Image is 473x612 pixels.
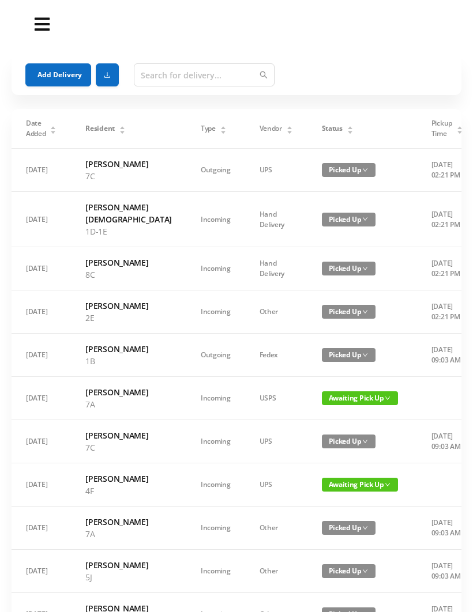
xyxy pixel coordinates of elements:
span: Awaiting Pick Up [322,478,398,492]
h6: [PERSON_NAME] [85,429,172,441]
i: icon: caret-down [347,129,353,133]
i: icon: caret-up [119,124,125,128]
h6: [PERSON_NAME] [85,300,172,312]
span: Picked Up [322,564,376,578]
i: icon: caret-down [50,129,57,133]
td: [DATE] [12,377,71,420]
i: icon: down [362,309,368,315]
p: 1D-1E [85,225,172,237]
h6: [PERSON_NAME] [85,516,172,528]
h6: [PERSON_NAME] [85,386,172,398]
span: Vendor [260,123,282,134]
td: UPS [245,420,307,463]
i: icon: caret-down [119,129,125,133]
i: icon: caret-down [456,129,463,133]
i: icon: down [362,266,368,271]
td: Incoming [186,550,245,593]
td: Other [245,550,307,593]
td: [DATE] [12,463,71,507]
td: [DATE] [12,420,71,463]
button: Add Delivery [25,63,91,86]
p: 5J [85,571,172,583]
i: icon: caret-down [286,129,292,133]
td: [DATE] [12,334,71,377]
div: Sort [347,124,354,131]
i: icon: down [385,395,391,401]
p: 7A [85,398,172,410]
td: Other [245,507,307,550]
i: icon: down [362,568,368,574]
i: icon: caret-down [220,129,226,133]
i: icon: down [362,439,368,444]
h6: [PERSON_NAME] [85,559,172,571]
span: Awaiting Pick Up [322,391,398,405]
h6: [PERSON_NAME] [85,158,172,170]
button: icon: download [96,63,119,86]
td: Hand Delivery [245,247,307,290]
p: 2E [85,312,172,324]
td: Incoming [186,420,245,463]
i: icon: down [362,216,368,222]
div: Sort [119,124,126,131]
div: Sort [286,124,293,131]
i: icon: caret-up [50,124,57,128]
span: Pickup Time [431,118,452,139]
span: Type [201,123,216,134]
td: Incoming [186,463,245,507]
i: icon: search [260,71,268,79]
p: 7C [85,170,172,182]
h6: [PERSON_NAME] [85,343,172,355]
h6: [PERSON_NAME] [85,256,172,269]
h6: [PERSON_NAME][DEMOGRAPHIC_DATA] [85,201,172,225]
i: icon: caret-up [347,124,353,128]
td: UPS [245,149,307,192]
div: Sort [456,124,463,131]
i: icon: caret-up [220,124,226,128]
div: Sort [220,124,227,131]
td: Fedex [245,334,307,377]
i: icon: down [362,352,368,358]
p: 7A [85,528,172,540]
td: [DATE] [12,247,71,290]
td: Incoming [186,192,245,247]
span: Picked Up [322,348,376,362]
span: Picked Up [322,262,376,275]
td: Incoming [186,507,245,550]
td: UPS [245,463,307,507]
td: Other [245,290,307,334]
span: Picked Up [322,435,376,448]
i: icon: caret-up [456,124,463,128]
td: USPS [245,377,307,420]
div: Sort [50,124,57,131]
span: Picked Up [322,163,376,177]
p: 8C [85,269,172,281]
h6: [PERSON_NAME] [85,473,172,485]
td: [DATE] [12,290,71,334]
i: icon: down [362,167,368,173]
td: [DATE] [12,550,71,593]
td: Outgoing [186,334,245,377]
span: Picked Up [322,213,376,226]
p: 7C [85,441,172,454]
p: 1B [85,355,172,367]
p: 4F [85,485,172,497]
td: [DATE] [12,149,71,192]
td: Outgoing [186,149,245,192]
span: Resident [85,123,115,134]
span: Picked Up [322,305,376,319]
i: icon: caret-up [286,124,292,128]
i: icon: down [385,482,391,488]
td: Incoming [186,377,245,420]
td: Hand Delivery [245,192,307,247]
span: Date Added [26,118,46,139]
span: Picked Up [322,521,376,535]
td: [DATE] [12,507,71,550]
i: icon: down [362,525,368,531]
td: Incoming [186,290,245,334]
span: Status [322,123,343,134]
input: Search for delivery... [134,63,275,86]
td: [DATE] [12,192,71,247]
td: Incoming [186,247,245,290]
